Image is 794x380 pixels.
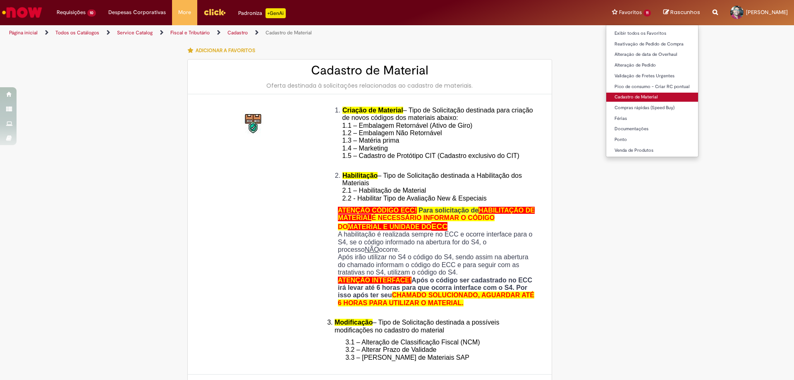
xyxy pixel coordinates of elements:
[265,8,286,18] p: +GenAi
[338,253,537,276] p: Após irão utilizar no S4 o código do S4, sendo assim na abertura do chamado informam o código do ...
[196,64,543,77] h2: Cadastro de Material
[1,4,43,21] img: ServiceNow
[87,10,96,17] span: 10
[196,47,255,54] span: Adicionar a Favoritos
[606,146,698,155] a: Venda de Produtos
[55,29,99,36] a: Todos os Catálogos
[108,8,166,17] span: Despesas Corporativas
[57,8,86,17] span: Requisições
[338,214,495,230] span: É NECESSÁRIO INFORMAR O CÓDIGO DO
[338,207,535,221] span: HABILITAÇÃO DE MATERIAL
[196,81,543,90] div: Oferta destinada à solicitações relacionadas ao cadastro de materiais.
[265,29,312,36] a: Cadastro de Material
[338,277,411,284] span: ATENÇÃO INTERFACE!
[606,40,698,49] a: Reativação de Pedido de Compra
[227,29,248,36] a: Cadastro
[606,82,698,91] a: Pico de consumo - Criar RC pontual
[606,50,698,59] a: Alteração de data de Overhaul
[117,29,153,36] a: Service Catalog
[335,319,537,334] li: – Tipo de Solicitação destinada a possíveis modificações no cadastro do material
[187,42,260,59] button: Adicionar a Favoritos
[342,107,533,167] span: – Tipo de Solicitação destinada para criação de novos códigos dos materiais abaixo: 1.1 – Embalag...
[345,339,480,361] span: 3.1 – Alteração de Classificação Fiscal (NCM) 3.2 – Alterar Prazo de Validade 3.3 – [PERSON_NAME]...
[338,207,417,214] span: ATENÇÃO CÓDIGO ECC!
[348,223,431,230] span: MATERIAL E UNIDADE DO
[335,319,373,326] span: Modificação
[606,72,698,81] a: Validação de Fretes Urgentes
[419,207,478,214] span: Para solicitação de
[338,292,534,306] span: CHAMADO SOLUCIONADO, AGUARDAR ATÉ 6 HORAS PARA UTILIZAR O MATERIAL.
[670,8,700,16] span: Rascunhos
[241,111,267,137] img: Cadastro de Material
[238,8,286,18] div: Padroniza
[663,9,700,17] a: Rascunhos
[338,231,537,253] p: A habilitação é realizada sempre no ECC e ocorre interface para o S4, se o código informado na ab...
[606,135,698,144] a: Ponto
[606,124,698,134] a: Documentações
[342,172,522,202] span: – Tipo de Solicitação destinada a Habilitação dos Materiais 2.1 – Habilitação de Material 2.2 - H...
[606,93,698,102] a: Cadastro de Material
[643,10,651,17] span: 11
[606,61,698,70] a: Alteração de Pedido
[606,29,698,38] a: Exibir todos os Favoritos
[746,9,788,16] span: [PERSON_NAME]
[178,8,191,17] span: More
[606,114,698,123] a: Férias
[170,29,210,36] a: Fiscal e Tributário
[6,25,523,41] ul: Trilhas de página
[365,246,379,253] u: NÃO
[606,103,698,112] a: Compras rápidas (Speed Buy)
[606,25,698,157] ul: Favoritos
[619,8,642,17] span: Favoritos
[431,222,447,231] span: ECC
[342,172,378,179] span: Habilitação
[338,277,534,306] strong: Após o código ser cadastrado no ECC irá levar até 6 horas para que ocorra interface com o S4. Por...
[342,107,403,114] span: Criação de Material
[203,6,226,18] img: click_logo_yellow_360x200.png
[9,29,38,36] a: Página inicial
